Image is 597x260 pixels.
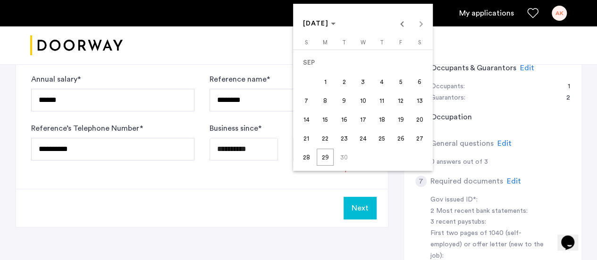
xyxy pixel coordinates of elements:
[372,129,391,148] button: September 25, 2025
[336,92,353,109] span: 9
[336,149,353,166] span: 30
[336,73,353,90] span: 2
[297,148,316,167] button: September 28, 2025
[317,130,334,147] span: 22
[336,130,353,147] span: 23
[393,14,412,33] button: Previous month
[297,110,316,129] button: September 14, 2025
[391,72,410,91] button: September 5, 2025
[391,91,410,110] button: September 12, 2025
[392,73,409,90] span: 5
[298,149,315,166] span: 28
[353,129,372,148] button: September 24, 2025
[297,91,316,110] button: September 7, 2025
[316,110,335,129] button: September 15, 2025
[410,129,429,148] button: September 27, 2025
[297,129,316,148] button: September 21, 2025
[317,149,334,166] span: 29
[373,73,390,90] span: 4
[354,130,371,147] span: 24
[297,53,429,72] td: SEP
[342,40,346,45] span: T
[392,130,409,147] span: 26
[372,72,391,91] button: September 4, 2025
[353,91,372,110] button: September 10, 2025
[335,110,353,129] button: September 16, 2025
[410,72,429,91] button: September 6, 2025
[372,91,391,110] button: September 11, 2025
[391,129,410,148] button: September 26, 2025
[336,111,353,128] span: 16
[411,73,428,90] span: 6
[361,40,366,45] span: W
[335,72,353,91] button: September 2, 2025
[335,129,353,148] button: September 23, 2025
[299,15,339,32] button: Choose month and year
[373,92,390,109] span: 11
[411,111,428,128] span: 20
[335,91,353,110] button: September 9, 2025
[410,91,429,110] button: September 13, 2025
[392,92,409,109] span: 12
[399,40,402,45] span: F
[353,110,372,129] button: September 17, 2025
[557,222,588,251] iframe: chat widget
[353,72,372,91] button: September 3, 2025
[392,111,409,128] span: 19
[305,40,308,45] span: S
[354,111,371,128] span: 17
[298,111,315,128] span: 14
[298,92,315,109] span: 7
[317,111,334,128] span: 15
[316,129,335,148] button: September 22, 2025
[380,40,384,45] span: T
[317,92,334,109] span: 8
[316,148,335,167] button: September 29, 2025
[411,130,428,147] span: 27
[373,130,390,147] span: 25
[418,40,421,45] span: S
[323,40,328,45] span: M
[316,91,335,110] button: September 8, 2025
[410,110,429,129] button: September 20, 2025
[316,72,335,91] button: September 1, 2025
[303,20,328,27] span: [DATE]
[317,73,334,90] span: 1
[298,130,315,147] span: 21
[335,148,353,167] button: September 30, 2025
[373,111,390,128] span: 18
[411,92,428,109] span: 13
[354,73,371,90] span: 3
[354,92,371,109] span: 10
[372,110,391,129] button: September 18, 2025
[391,110,410,129] button: September 19, 2025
